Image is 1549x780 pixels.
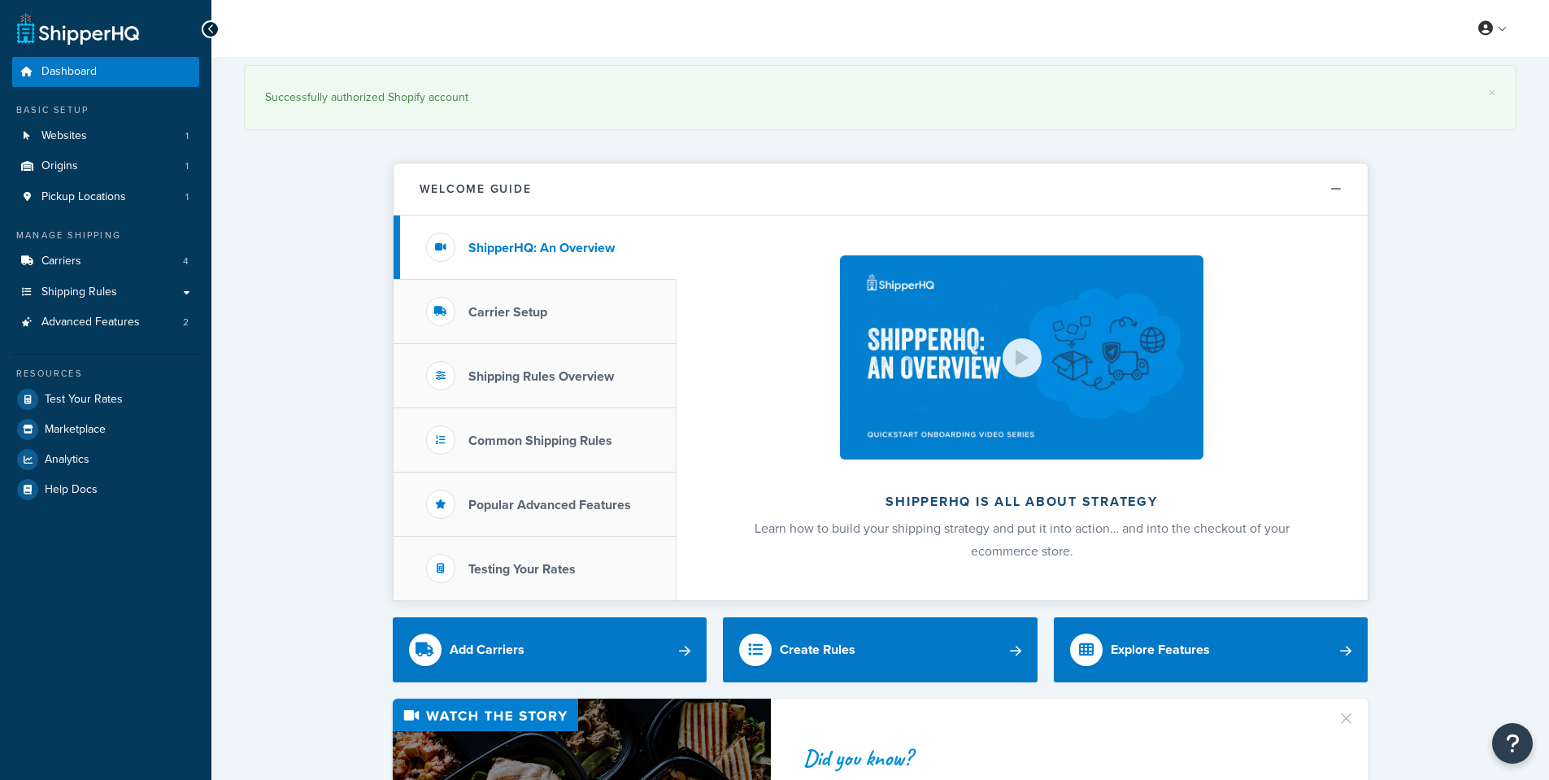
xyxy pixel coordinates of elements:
[45,483,98,497] span: Help Docs
[12,182,199,212] li: Pickup Locations
[12,121,199,151] li: Websites
[45,423,106,437] span: Marketplace
[45,453,89,467] span: Analytics
[41,255,81,268] span: Carriers
[12,367,199,381] div: Resources
[41,190,126,204] span: Pickup Locations
[185,159,189,173] span: 1
[12,121,199,151] a: Websites1
[12,57,199,87] a: Dashboard
[1489,86,1495,99] a: ×
[755,519,1290,560] span: Learn how to build your shipping strategy and put it into action… and into the checkout of your e...
[468,241,615,255] h3: ShipperHQ: An Overview
[840,255,1203,460] img: ShipperHQ is all about strategy
[41,65,97,79] span: Dashboard
[468,369,614,384] h3: Shipping Rules Overview
[720,495,1325,509] h2: ShipperHQ is all about strategy
[265,86,1495,109] div: Successfully authorized Shopify account
[1492,723,1533,764] button: Open Resource Center
[183,316,189,329] span: 2
[12,385,199,414] a: Test Your Rates
[1054,617,1368,682] a: Explore Features
[12,246,199,277] li: Carriers
[12,445,199,474] a: Analytics
[723,617,1038,682] a: Create Rules
[803,747,1317,769] div: Did you know?
[468,305,547,320] h3: Carrier Setup
[1111,638,1210,661] div: Explore Features
[12,182,199,212] a: Pickup Locations1
[468,562,576,577] h3: Testing Your Rates
[450,638,524,661] div: Add Carriers
[41,316,140,329] span: Advanced Features
[12,415,199,444] a: Marketplace
[394,163,1368,216] button: Welcome Guide
[780,638,855,661] div: Create Rules
[12,229,199,242] div: Manage Shipping
[183,255,189,268] span: 4
[12,307,199,338] li: Advanced Features
[12,151,199,181] a: Origins1
[12,151,199,181] li: Origins
[41,159,78,173] span: Origins
[41,129,87,143] span: Websites
[12,277,199,307] a: Shipping Rules
[468,498,631,512] h3: Popular Advanced Features
[468,434,612,448] h3: Common Shipping Rules
[393,617,707,682] a: Add Carriers
[12,475,199,504] a: Help Docs
[185,190,189,204] span: 1
[12,307,199,338] a: Advanced Features2
[185,129,189,143] span: 1
[12,246,199,277] a: Carriers4
[12,103,199,117] div: Basic Setup
[45,393,123,407] span: Test Your Rates
[420,183,532,195] h2: Welcome Guide
[41,285,117,299] span: Shipping Rules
